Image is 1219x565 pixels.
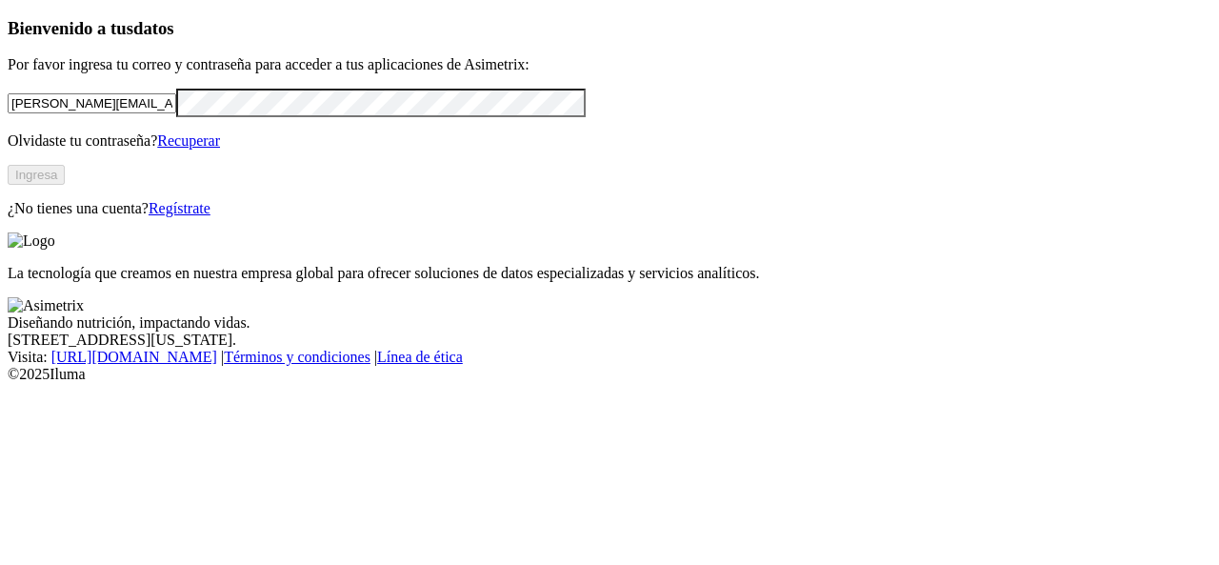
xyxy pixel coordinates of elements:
button: Ingresa [8,165,65,185]
span: datos [133,18,174,38]
p: ¿No tienes una cuenta? [8,200,1211,217]
a: [URL][DOMAIN_NAME] [51,349,217,365]
div: [STREET_ADDRESS][US_STATE]. [8,332,1211,349]
a: Línea de ética [377,349,463,365]
a: Recuperar [157,132,220,149]
p: Por favor ingresa tu correo y contraseña para acceder a tus aplicaciones de Asimetrix: [8,56,1211,73]
a: Regístrate [149,200,210,216]
p: La tecnología que creamos en nuestra empresa global para ofrecer soluciones de datos especializad... [8,265,1211,282]
h3: Bienvenido a tus [8,18,1211,39]
div: Diseñando nutrición, impactando vidas. [8,314,1211,332]
input: Tu correo [8,93,176,113]
img: Logo [8,232,55,250]
a: Términos y condiciones [224,349,370,365]
div: Visita : | | [8,349,1211,366]
p: Olvidaste tu contraseña? [8,132,1211,150]
img: Asimetrix [8,297,84,314]
div: © 2025 Iluma [8,366,1211,383]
